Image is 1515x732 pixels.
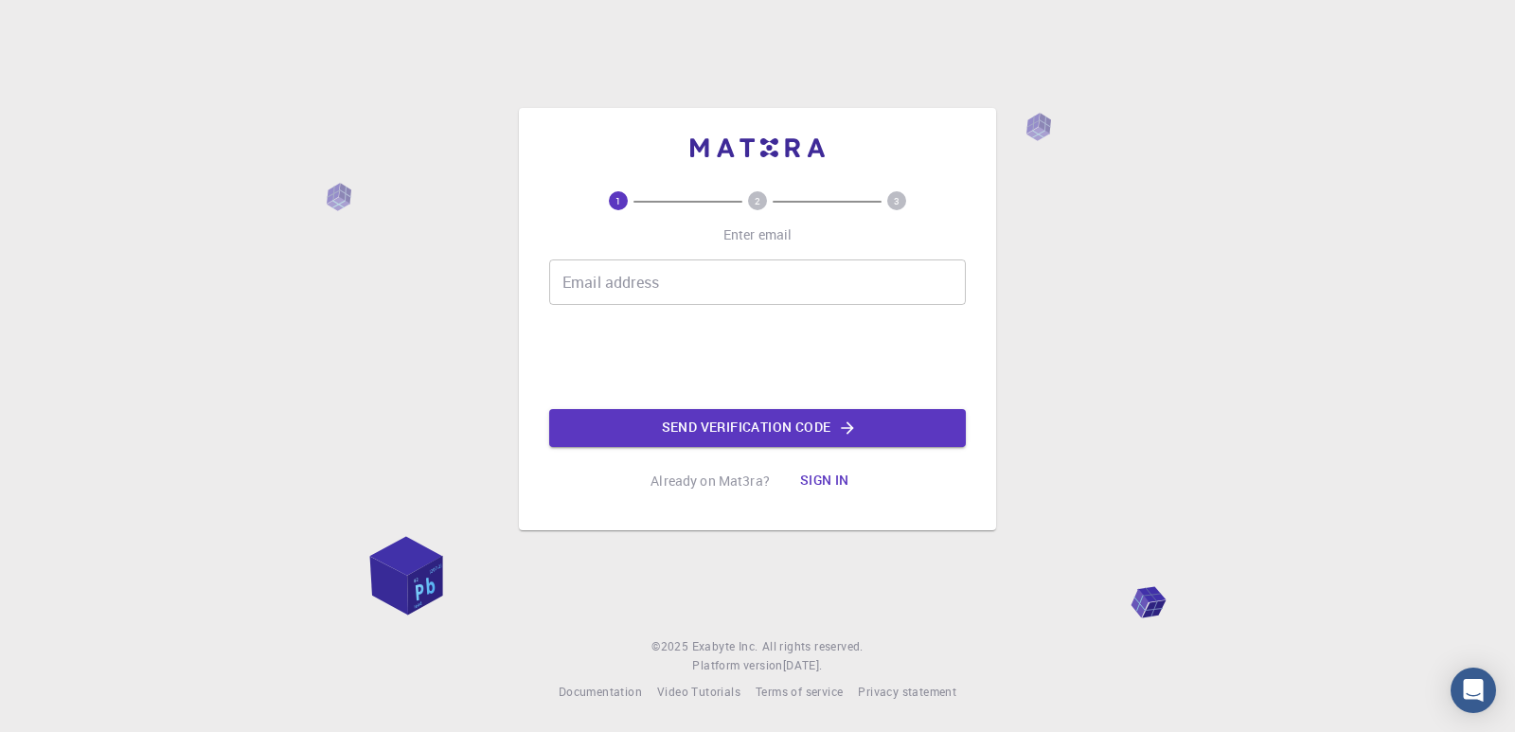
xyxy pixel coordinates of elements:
p: Enter email [723,225,793,244]
text: 2 [755,194,760,207]
a: Terms of service [756,683,843,702]
a: Documentation [559,683,642,702]
button: Sign in [785,462,864,500]
text: 3 [894,194,900,207]
span: Terms of service [756,684,843,699]
button: Send verification code [549,409,966,447]
a: Video Tutorials [657,683,740,702]
iframe: reCAPTCHA [614,320,901,394]
span: © 2025 [651,637,691,656]
p: Already on Mat3ra? [651,472,770,491]
span: Documentation [559,684,642,699]
span: Privacy statement [858,684,956,699]
span: Platform version [692,656,782,675]
div: Open Intercom Messenger [1451,668,1496,713]
a: Privacy statement [858,683,956,702]
span: Video Tutorials [657,684,740,699]
span: Exabyte Inc. [692,638,758,653]
span: All rights reserved. [762,637,864,656]
a: [DATE]. [783,656,823,675]
a: Exabyte Inc. [692,637,758,656]
text: 1 [615,194,621,207]
span: [DATE] . [783,657,823,672]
